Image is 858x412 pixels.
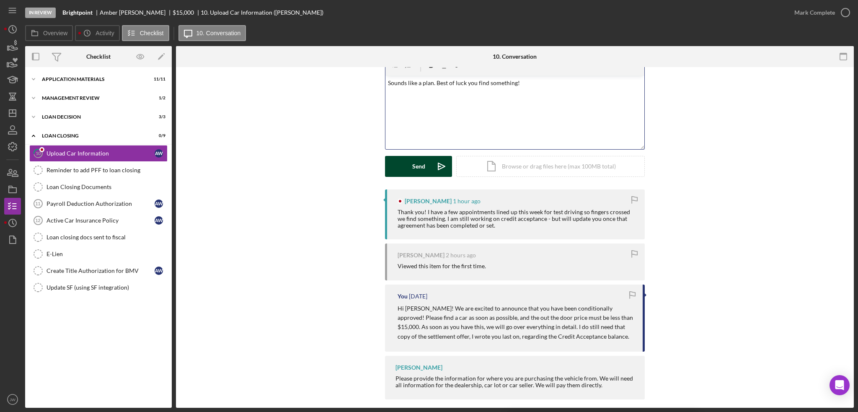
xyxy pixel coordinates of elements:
[36,150,41,156] tspan: 10
[155,200,163,208] div: A W
[155,216,163,225] div: A W
[4,391,21,408] button: JW
[385,156,452,177] button: Send
[122,25,169,41] button: Checklist
[75,25,119,41] button: Activity
[35,218,40,223] tspan: 12
[42,133,145,138] div: Loan Closing
[100,9,173,16] div: Amber [PERSON_NAME]
[47,234,167,241] div: Loan closing docs sent to fiscal
[155,149,163,158] div: A W
[409,293,427,300] time: 2025-10-08 18:02
[398,252,445,259] div: [PERSON_NAME]
[794,4,835,21] div: Mark Complete
[43,30,67,36] label: Overview
[150,96,165,101] div: 1 / 2
[47,200,155,207] div: Payroll Deduction Authorization
[29,195,168,212] a: 11Payroll Deduction AuthorizationAW
[398,263,486,269] div: Viewed this item for the first time.
[173,9,194,16] span: $15,000
[29,229,168,246] a: Loan closing docs sent to fiscal
[150,114,165,119] div: 3 / 3
[10,397,16,402] text: JW
[786,4,854,21] button: Mark Complete
[29,212,168,229] a: 12Active Car Insurance PolicyAW
[86,53,111,60] div: Checklist
[62,9,93,16] b: Brightpoint
[398,209,636,229] div: Thank you! I have a few appointments lined up this week for test driving so fingers crossed we fi...
[25,8,56,18] div: In Review
[29,162,168,179] a: Reminder to add PFF to loan closing
[196,30,241,36] label: 10. Conversation
[47,150,155,157] div: Upload Car Information
[446,252,476,259] time: 2025-10-14 16:42
[29,179,168,195] a: Loan Closing Documents
[398,304,634,342] p: Hi [PERSON_NAME]! We are excited to announce that you have been conditionally approved! Please fi...
[453,198,481,205] time: 2025-10-14 17:20
[42,96,145,101] div: Management Review
[96,30,114,36] label: Activity
[29,262,168,279] a: Create Title Authorization for BMVAW
[47,217,155,224] div: Active Car Insurance Policy
[388,78,642,88] p: Sounds like a plan. Best of luck you find something!
[35,201,40,206] tspan: 11
[405,198,452,205] div: [PERSON_NAME]
[47,267,155,274] div: Create Title Authorization for BMV
[395,375,636,389] div: Please provide the information for where you are purchasing the vehicle from. We will need all in...
[395,364,442,371] div: [PERSON_NAME]
[47,184,167,190] div: Loan Closing Documents
[155,267,163,275] div: A W
[201,9,323,16] div: 10. Upload Car Information ([PERSON_NAME])
[493,53,537,60] div: 10. Conversation
[29,279,168,296] a: Update SF (using SF integration)
[42,77,145,82] div: Application Materials
[42,114,145,119] div: Loan Decision
[830,375,850,395] div: Open Intercom Messenger
[47,284,167,291] div: Update SF (using SF integration)
[29,145,168,162] a: 10Upload Car InformationAW
[29,246,168,262] a: E-Lien
[140,30,164,36] label: Checklist
[412,156,425,177] div: Send
[25,25,73,41] button: Overview
[47,251,167,257] div: E-Lien
[178,25,246,41] button: 10. Conversation
[150,133,165,138] div: 0 / 9
[150,77,165,82] div: 11 / 11
[398,293,408,300] div: You
[47,167,167,174] div: Reminder to add PFF to loan closing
